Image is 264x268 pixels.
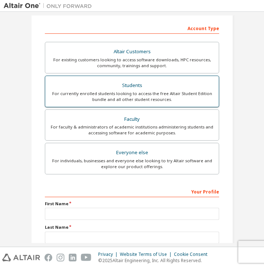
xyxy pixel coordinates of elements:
[50,91,214,102] div: For currently enrolled students looking to access the free Altair Student Edition bundle and all ...
[57,254,64,261] img: instagram.svg
[50,80,214,91] div: Students
[120,251,174,257] div: Website Terms of Use
[81,254,92,261] img: youtube.svg
[98,257,212,264] p: © 2025 Altair Engineering, Inc. All Rights Reserved.
[45,224,219,230] label: Last Name
[50,124,214,136] div: For faculty & administrators of academic institutions administering students and accessing softwa...
[45,201,219,207] label: First Name
[98,251,120,257] div: Privacy
[44,254,52,261] img: facebook.svg
[50,47,214,57] div: Altair Customers
[174,251,212,257] div: Cookie Consent
[69,254,76,261] img: linkedin.svg
[50,114,214,124] div: Faculty
[50,57,214,69] div: For existing customers looking to access software downloads, HPC resources, community, trainings ...
[45,185,219,197] div: Your Profile
[45,22,219,34] div: Account Type
[50,158,214,170] div: For individuals, businesses and everyone else looking to try Altair software and explore our prod...
[4,2,96,10] img: Altair One
[50,148,214,158] div: Everyone else
[2,254,40,261] img: altair_logo.svg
